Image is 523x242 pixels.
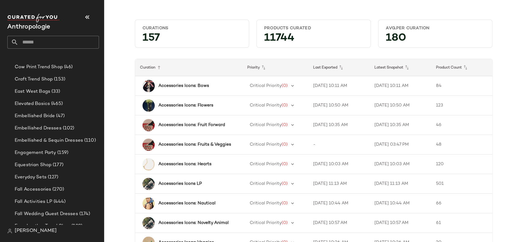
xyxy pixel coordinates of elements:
span: (174) [78,210,90,218]
td: 501 [431,174,492,194]
img: 103521936_261_b [142,80,155,92]
td: [DATE] 10:35 AM [308,115,370,135]
td: 61 [431,213,492,233]
b: Accessories Icons LP [158,181,202,187]
span: (465) [50,100,63,107]
td: [DATE] 10:11 AM [308,76,370,96]
td: [DATE] 03:47 PM [370,135,431,155]
span: (177) [51,162,63,169]
span: Critical Priority [250,181,282,186]
img: 103040366_012_b14 [142,119,155,131]
img: 90698549_030_b19 [142,99,155,112]
img: 104664081_070_b [142,158,155,170]
span: Fall Wedding Guest Dresses [15,210,78,218]
td: [DATE] 10:57 AM [308,213,370,233]
td: [DATE] 11:13 AM [370,174,431,194]
span: Cow Print Trend Shop [15,64,63,71]
span: Critical Priority [250,162,282,166]
td: [DATE] 10:44 AM [370,194,431,213]
span: (46) [63,64,73,71]
b: Accessories Icons: Nautical [158,200,215,207]
span: (0) [282,181,288,186]
span: Critical Priority [250,142,282,147]
b: Accessories Icons: Hearts [158,161,211,167]
span: Fall Activities LP [15,198,52,205]
td: [DATE] 10:35 AM [370,115,431,135]
span: Critical Priority [250,103,282,108]
td: 46 [431,115,492,135]
span: East West Bags [15,88,50,95]
b: Accessories Icons: Flowers [158,102,213,109]
span: (0) [282,142,288,147]
span: Embellished Dresses [15,125,62,132]
span: Critical Priority [250,221,282,225]
div: 157 [138,34,246,45]
td: [DATE] 10:44 AM [308,194,370,213]
td: 123 [431,96,492,115]
span: (0) [282,123,288,127]
td: [DATE] 10:11 AM [370,76,431,96]
td: [DATE] 10:57 AM [370,213,431,233]
th: Last Exported [308,59,370,76]
td: [DATE] 10:50 AM [308,96,370,115]
div: Products Curated [264,25,363,31]
span: (159) [56,149,68,156]
b: Accessories Icons: Novelty Animal [158,220,229,226]
span: (0) [282,84,288,88]
td: [DATE] 10:03 AM [308,155,370,174]
img: cfy_white_logo.C9jOOHJF.svg [7,14,59,22]
span: (0) [282,162,288,166]
th: Curation [135,59,242,76]
img: 102303997_012_b14 [142,217,155,229]
span: Everyday Sets [15,174,47,181]
span: Equestrian Shop [15,162,51,169]
span: (270) [51,186,64,193]
img: 99084824_040_b15 [142,197,155,210]
th: Product Count [431,59,492,76]
td: 84 [431,76,492,96]
div: Curations [142,25,241,31]
b: Accessories Icons: Fruit Forward [158,122,225,128]
span: (110) [83,137,96,144]
b: Accessories Icons: Bows [158,83,209,89]
span: Embellished & Sequin Dresses [15,137,83,144]
span: Engagement Party [15,149,56,156]
span: Fall Accessories [15,186,51,193]
th: Latest Snapshot [370,59,431,76]
span: (102) [62,125,74,132]
span: (0) [282,103,288,108]
span: (444) [52,198,66,205]
span: (0) [282,201,288,206]
img: 102303997_012_b14 [142,178,155,190]
b: Accessories Icons: Fruits & Veggies [158,141,231,148]
td: [DATE] 10:03 AM [370,155,431,174]
td: - [308,135,370,155]
span: Elevated Basics [15,100,50,107]
span: Embellished Bride [15,113,55,120]
img: 103040366_012_b14 [142,139,155,151]
th: Priority [242,59,308,76]
span: Craft Trend Shop [15,76,53,83]
div: 180 [381,34,490,45]
span: Current Company Name [7,24,50,30]
span: [PERSON_NAME] [15,227,57,235]
span: (0) [282,221,288,225]
span: (47) [55,113,65,120]
span: Faux Leather Trend Shop [15,223,70,230]
span: (153) [53,76,65,83]
td: 48 [431,135,492,155]
div: 11744 [259,34,368,45]
span: (33) [50,88,60,95]
td: 66 [431,194,492,213]
td: [DATE] 10:50 AM [370,96,431,115]
span: (128) [70,223,82,230]
td: [DATE] 11:13 AM [308,174,370,194]
td: 120 [431,155,492,174]
span: Critical Priority [250,123,282,127]
span: Critical Priority [250,201,282,206]
img: svg%3e [7,229,12,233]
div: Avg.per Curation [386,25,485,31]
span: Critical Priority [250,84,282,88]
span: (127) [47,174,59,181]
